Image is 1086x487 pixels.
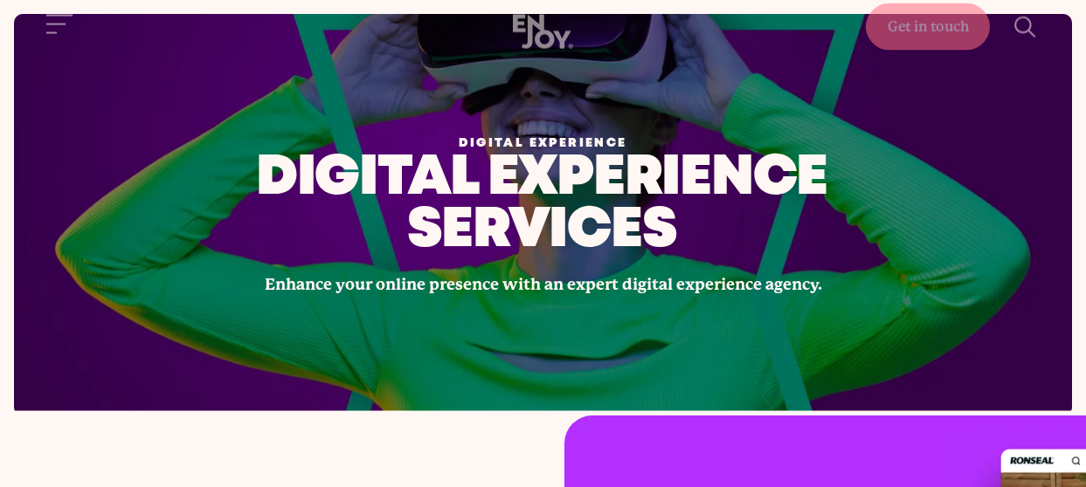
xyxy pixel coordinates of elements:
button: Site navigation [42,31,79,68]
button: Site search [1007,34,1044,71]
h1: digital experience services [172,153,912,257]
div: Digital Experience [175,134,912,153]
a: Get in touch [866,29,990,76]
strong: Enhance your online presence with an expert digital experience agency. [265,275,822,293]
